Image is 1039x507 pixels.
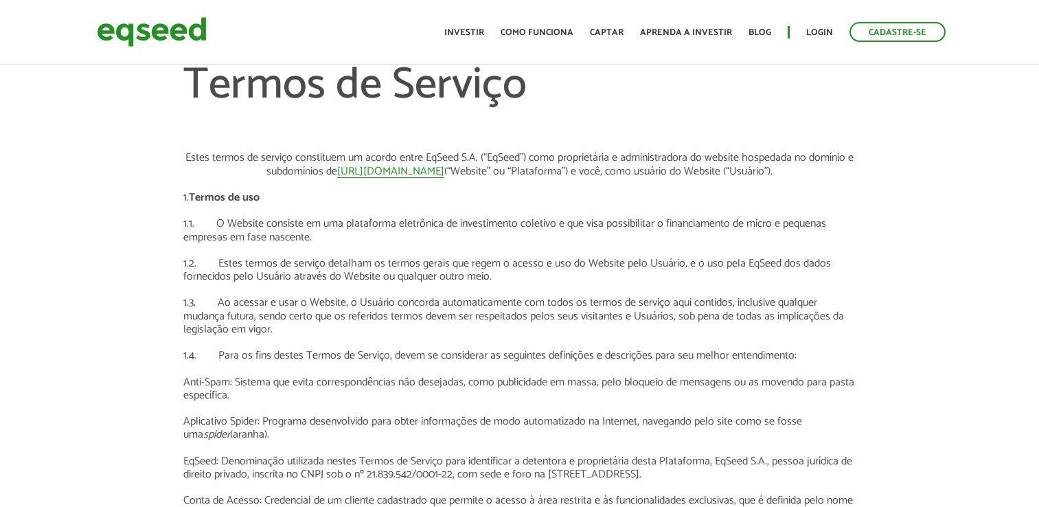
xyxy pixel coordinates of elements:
[501,28,573,37] a: Como funciona
[640,28,732,37] a: Aprenda a investir
[849,22,946,42] a: Cadastre-se
[183,191,856,204] p: 1.
[97,14,207,50] img: EqSeed
[189,188,260,207] strong: Termos de uso
[183,349,856,362] p: 1.4. Para os fins destes Termos de Serviço, devem se considerar as seguintes definições e descriç...
[183,296,856,336] p: 1.3. Ao acessar e usar o Website, o Usuário concorda automaticamente com todos os termos de servi...
[590,28,624,37] a: Captar
[183,376,856,402] p: Anti-Spam: Sistema que evita correspondências não desejadas, como publicidade em massa, pelo bloq...
[183,257,856,283] p: 1.2. Estes termos de serviço detalham os termos gerais que regem o acesso e uso do Website pelo U...
[203,425,230,444] em: spider
[183,217,856,243] p: 1.1. O Website consiste em uma plataforma eletrônica de investimento coletivo e que visa possibil...
[806,28,833,37] a: Login
[183,151,856,177] p: Estes termos de serviço constituem um acordo entre EqSeed S.A. (“EqSeed”) como proprietária e adm...
[337,166,444,178] a: [URL][DOMAIN_NAME]
[183,415,856,441] p: Aplicativo Spider: Programa desenvolvido para obter informações de modo automatizado na Internet,...
[749,28,771,37] a: Blog
[183,455,856,481] p: EqSeed: Denominação utilizada nestes Termos de Serviço para identificar a detentora e proprietári...
[183,62,856,151] h1: Termos de Serviço
[444,28,484,37] a: Investir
